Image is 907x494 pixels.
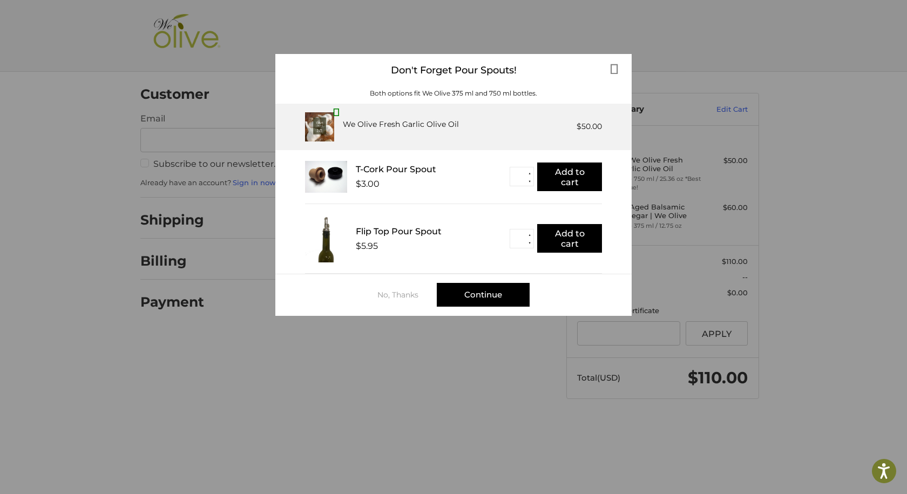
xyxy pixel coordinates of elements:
button: Add to cart [537,224,602,253]
div: Continue [437,283,530,307]
div: $50.00 [577,121,602,132]
div: No, Thanks [377,290,437,299]
div: T-Cork Pour Spout [356,164,510,174]
button: ▼ [525,177,533,185]
iframe: Google Customer Reviews [818,465,907,494]
p: We're away right now. Please check back later! [15,16,122,25]
button: ▲ [525,231,533,239]
button: Open LiveChat chat widget [124,14,137,27]
button: ▼ [525,239,533,247]
div: $3.00 [356,179,380,189]
div: Both options fit We Olive 375 ml and 750 ml bottles. [275,89,632,98]
div: Don't Forget Pour Spouts! [275,54,632,87]
div: Flip Top Pour Spout [356,226,510,236]
button: Add to cart [537,163,602,191]
button: ▲ [525,169,533,177]
img: T_Cork__22625.1711686153.233.225.jpg [305,161,347,193]
img: FTPS_bottle__43406.1705089544.233.225.jpg [305,215,347,262]
div: $5.95 [356,241,378,251]
div: We Olive Fresh Garlic Olive Oil [343,119,459,130]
